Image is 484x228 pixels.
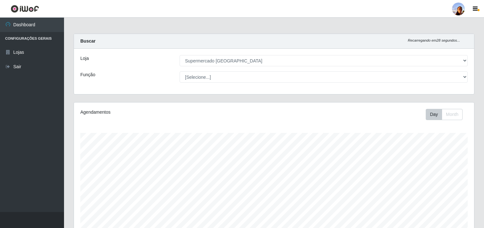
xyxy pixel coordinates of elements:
label: Função [80,71,95,78]
button: Month [442,109,463,120]
img: CoreUI Logo [11,5,39,13]
i: Recarregando em 28 segundos... [408,38,460,42]
button: Day [426,109,442,120]
div: First group [426,109,463,120]
div: Agendamentos [80,109,236,116]
label: Loja [80,55,89,62]
strong: Buscar [80,38,95,44]
div: Toolbar with button groups [426,109,468,120]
